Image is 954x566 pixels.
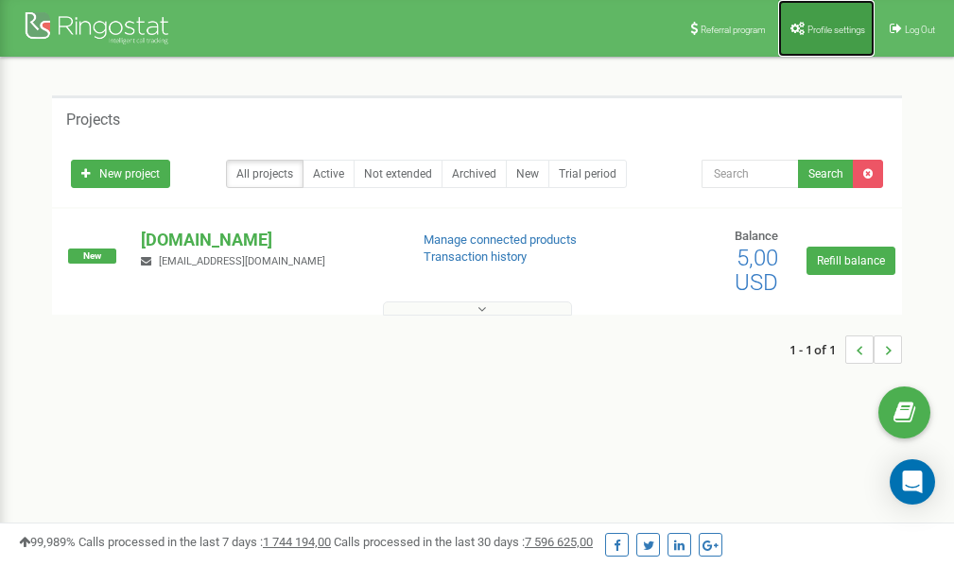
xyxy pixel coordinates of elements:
[141,228,392,252] p: [DOMAIN_NAME]
[303,160,355,188] a: Active
[334,535,593,549] span: Calls processed in the last 30 days :
[424,249,527,264] a: Transaction history
[525,535,593,549] u: 7 596 625,00
[548,160,627,188] a: Trial period
[798,160,854,188] button: Search
[789,317,902,383] nav: ...
[66,111,120,129] h5: Projects
[701,25,766,35] span: Referral program
[789,335,845,364] span: 1 - 1 of 1
[807,247,895,275] a: Refill balance
[905,25,935,35] span: Log Out
[68,249,116,264] span: New
[19,535,76,549] span: 99,989%
[735,229,778,243] span: Balance
[442,160,507,188] a: Archived
[78,535,331,549] span: Calls processed in the last 7 days :
[159,255,325,267] span: [EMAIL_ADDRESS][DOMAIN_NAME]
[71,160,170,188] a: New project
[890,459,935,505] div: Open Intercom Messenger
[735,245,778,296] span: 5,00 USD
[807,25,865,35] span: Profile settings
[354,160,442,188] a: Not extended
[506,160,549,188] a: New
[702,160,799,188] input: Search
[424,232,577,247] a: Manage connected products
[263,535,331,549] u: 1 744 194,00
[226,160,304,188] a: All projects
